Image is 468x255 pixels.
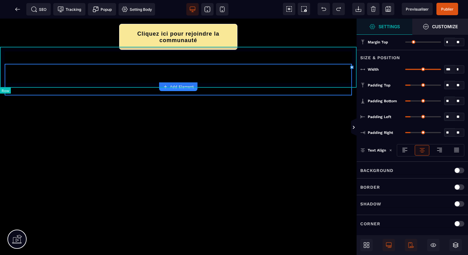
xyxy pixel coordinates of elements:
[283,3,295,15] span: View components
[360,239,373,251] span: Open Blocks
[360,200,381,208] p: Shadow
[368,130,393,135] span: Padding Right
[298,3,310,15] span: Screenshot
[360,147,386,153] p: Text Align
[405,239,417,251] span: Mobile Only
[383,239,395,251] span: Desktop Only
[368,83,391,88] span: Padding Top
[368,40,388,45] span: Margin Top
[412,19,468,35] span: Open Style Manager
[360,167,393,174] p: Background
[368,67,379,72] span: Width
[360,220,380,227] p: Corner
[432,24,458,29] strong: Customize
[122,6,152,12] span: Setting Body
[58,6,81,12] span: Tracking
[360,183,380,191] p: Border
[93,6,112,12] span: Popup
[31,6,46,12] span: SEO
[357,50,468,61] div: Size & Position
[427,239,440,251] span: Hide/Show Block
[389,149,392,152] img: loading
[170,85,194,89] strong: Add Element
[368,114,391,119] span: Padding Left
[368,99,397,103] span: Padding Bottom
[357,19,412,35] span: Settings
[379,24,400,29] strong: Settings
[449,239,462,251] span: Open Layers
[159,82,197,91] button: Add Element
[402,3,433,15] span: Preview
[119,5,237,31] button: Cliquez ici pour rejoindre la communauté
[441,7,453,11] span: Publier
[406,7,429,11] span: Previsualiser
